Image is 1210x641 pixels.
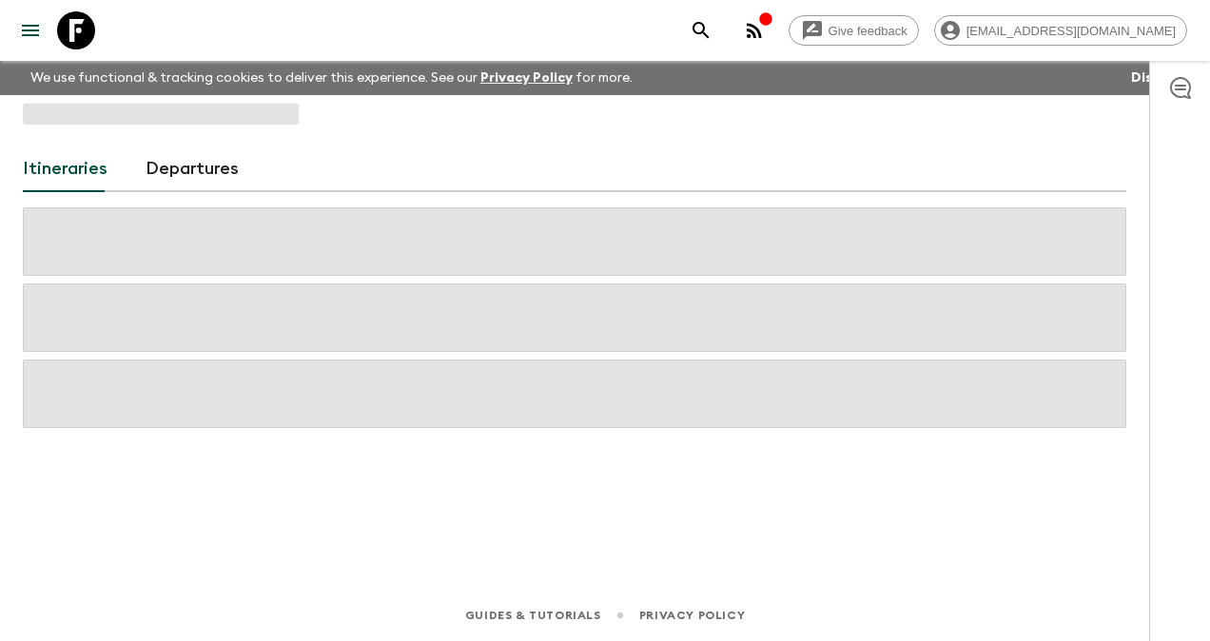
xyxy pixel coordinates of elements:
[934,15,1187,46] div: [EMAIL_ADDRESS][DOMAIN_NAME]
[682,11,720,49] button: search adventures
[23,146,107,192] a: Itineraries
[818,24,918,38] span: Give feedback
[23,61,640,95] p: We use functional & tracking cookies to deliver this experience. See our for more.
[639,605,745,626] a: Privacy Policy
[465,605,601,626] a: Guides & Tutorials
[956,24,1186,38] span: [EMAIL_ADDRESS][DOMAIN_NAME]
[789,15,919,46] a: Give feedback
[1126,65,1187,91] button: Dismiss
[11,11,49,49] button: menu
[146,146,239,192] a: Departures
[480,71,573,85] a: Privacy Policy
